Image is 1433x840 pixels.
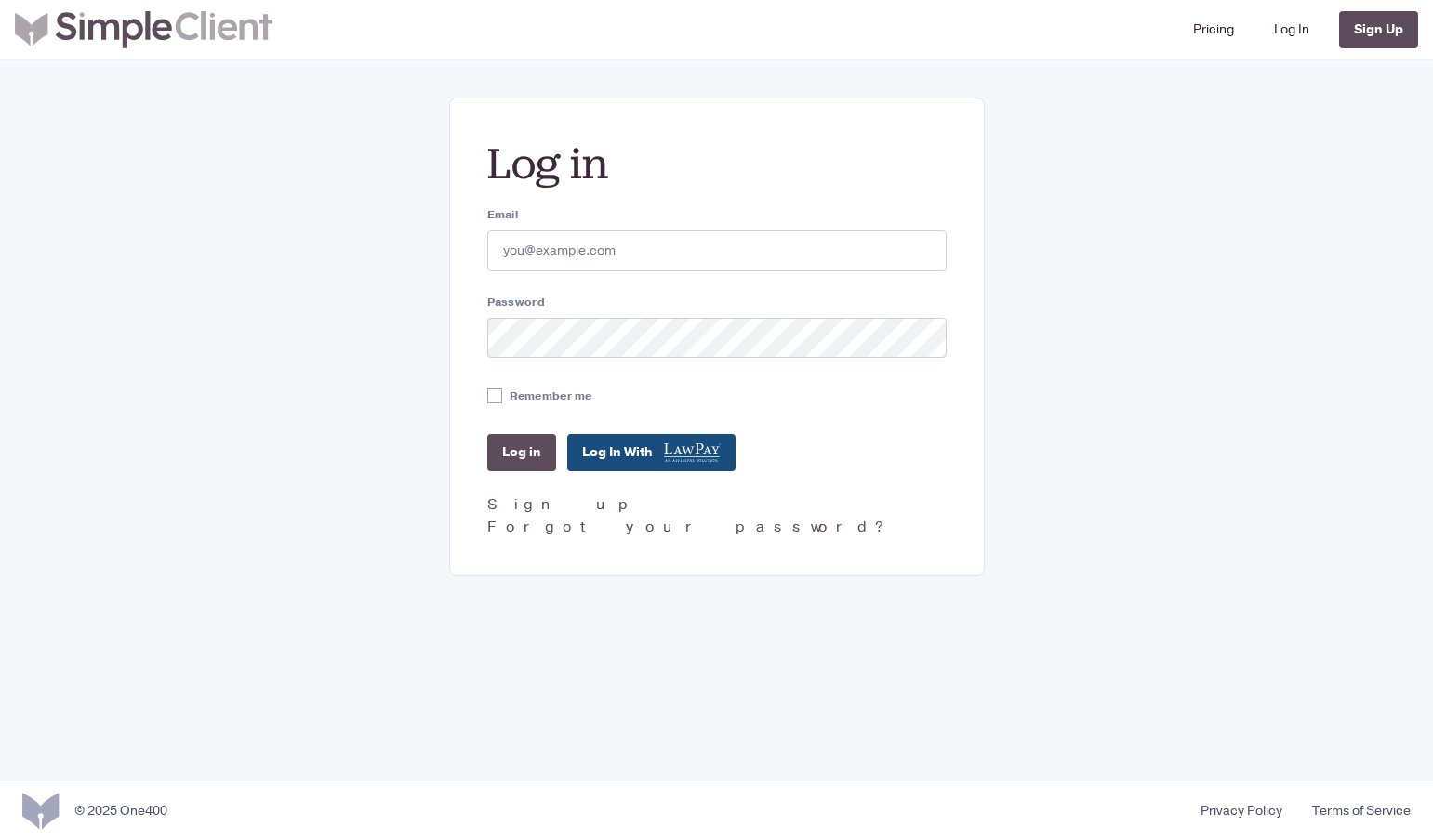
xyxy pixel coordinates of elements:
[487,434,556,471] input: Log in
[1186,7,1241,52] a: Pricing
[487,294,947,310] label: Password
[487,494,639,515] a: Sign up
[487,136,947,191] h2: Log in
[74,801,167,820] div: © 2025 One400
[487,230,947,271] input: you@example.com
[510,387,592,404] label: Remember me
[487,206,947,223] label: Email
[567,434,736,471] a: Log In With
[1267,7,1317,52] a: Log In
[1186,801,1297,820] a: Privacy Policy
[1339,11,1418,48] a: Sign Up
[1297,801,1411,820] a: Terms of Service
[487,517,890,537] a: Forgot your password?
